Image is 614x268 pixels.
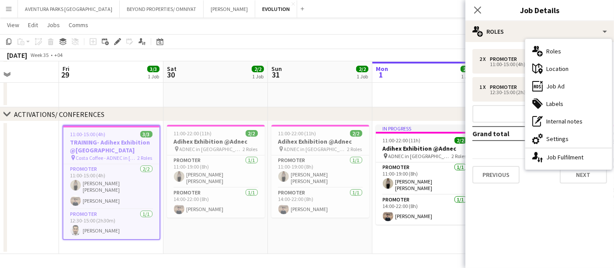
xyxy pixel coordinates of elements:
span: 2/2 [454,137,467,144]
span: 2 Roles [347,146,362,152]
div: 1 x [479,84,490,90]
a: Edit [24,19,42,31]
span: 30 [166,70,177,80]
div: [DATE] [7,51,27,60]
div: 1 Job [461,73,472,80]
div: 2 x [479,56,490,62]
span: 2 Roles [138,155,153,161]
app-card-role: Promoter1/111:00-19:00 (8h)[PERSON_NAME] [PERSON_NAME] [271,155,369,188]
button: BEYOND PROPERTIES/ OMNIYAT [120,0,204,18]
span: 2/2 [350,130,362,137]
span: 11:00-22:00 (11h) [174,130,212,137]
app-card-role: Promoter1/111:00-19:00 (8h)[PERSON_NAME] [PERSON_NAME] [376,162,474,195]
span: 2 Roles [452,153,467,159]
app-card-role: Promoter1/114:00-22:00 (8h)[PERSON_NAME] [271,188,369,218]
div: Promoter [490,56,520,62]
span: 3/3 [140,131,153,138]
a: View [3,19,23,31]
div: 12:30-15:00 (2h30m) [479,90,591,95]
div: Promoter [490,84,520,90]
span: Fri [62,65,69,73]
span: Sun [271,65,282,73]
span: ADNEC in [GEOGRAPHIC_DATA] [180,146,243,152]
span: 2 Roles [243,146,258,152]
span: Comms [69,21,88,29]
div: Job Ad [525,78,612,95]
app-job-card: 11:00-22:00 (11h)2/2Adihex Exhibition @Adnec ADNEC in [GEOGRAPHIC_DATA]2 RolesPromoter1/111:00-19... [167,125,265,218]
app-job-card: 11:00-22:00 (11h)2/2Adihex Exhibition @Adnec ADNEC in [GEOGRAPHIC_DATA]2 RolesPromoter1/111:00-19... [271,125,369,218]
span: Costa Coffee - ADNEC in [GEOGRAPHIC_DATA] [76,155,138,161]
button: Next [560,166,607,183]
h3: Adihex Exhibition @Adnec [376,145,474,152]
app-job-card: In progress11:00-22:00 (11h)2/2Adihex Exhibition @Adnec ADNEC in [GEOGRAPHIC_DATA]2 RolesPromoter... [376,125,474,225]
div: Roles [525,42,612,60]
h3: Adihex Exhibition @Adnec [167,138,265,145]
app-card-role: Promoter1/112:30-15:00 (2h30m)[PERSON_NAME] [63,209,160,239]
span: 29 [61,70,69,80]
span: 2/2 [246,130,258,137]
app-card-role: Promoter1/114:00-22:00 (8h)[PERSON_NAME] [167,188,265,218]
div: Labels [525,95,612,113]
h3: Adihex Exhibition @Adnec [271,138,369,145]
app-card-role: Promoter2/211:00-15:00 (4h)[PERSON_NAME] [PERSON_NAME][PERSON_NAME] [63,164,160,209]
span: Week 35 [29,52,51,58]
span: Jobs [47,21,60,29]
div: +04 [54,52,62,58]
div: 11:00-15:00 (4h) [479,62,591,67]
h3: TRAINING- Adihex Exhibition @[GEOGRAPHIC_DATA] [63,138,160,154]
div: Location [525,60,612,78]
app-card-role: Promoter1/114:00-22:00 (8h)[PERSON_NAME] [376,195,474,225]
span: 11:00-22:00 (11h) [383,137,421,144]
div: Internal notes [525,113,612,130]
span: Mon [376,65,388,73]
app-card-role: Promoter1/111:00-19:00 (8h)[PERSON_NAME] [PERSON_NAME] [167,155,265,188]
span: ADNEC in [GEOGRAPHIC_DATA] [284,146,347,152]
span: 3/3 [147,66,160,72]
div: In progress [376,125,474,132]
div: 1 Job [357,73,368,80]
span: 31 [270,70,282,80]
button: AVENTURA PARKS [GEOGRAPHIC_DATA] [18,0,120,18]
button: [PERSON_NAME] [204,0,255,18]
span: 2/2 [461,66,473,72]
td: Grand total [472,127,552,141]
button: Previous [472,166,520,183]
div: 1 Job [252,73,264,80]
h3: Job Details [465,4,614,16]
div: 1 Job [148,73,159,80]
a: Jobs [43,19,63,31]
div: Settings [525,130,612,148]
span: 2/2 [356,66,368,72]
span: ADNEC in [GEOGRAPHIC_DATA] [389,153,452,159]
a: Comms [65,19,92,31]
span: 1 [375,70,388,80]
app-job-card: 11:00-15:00 (4h)3/3TRAINING- Adihex Exhibition @[GEOGRAPHIC_DATA] Costa Coffee - ADNEC in [GEOGRA... [62,125,160,240]
span: 11:00-15:00 (4h) [70,131,106,138]
span: View [7,21,19,29]
div: Roles [465,21,614,42]
button: Add role [472,105,607,123]
div: ACTIVATIONS/ CONFERENCES [14,110,104,119]
span: Sat [167,65,177,73]
button: EVOLUTION [255,0,297,18]
div: Job Fulfilment [525,148,612,166]
span: 2/2 [252,66,264,72]
span: 11:00-22:00 (11h) [278,130,316,137]
span: Edit [28,21,38,29]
